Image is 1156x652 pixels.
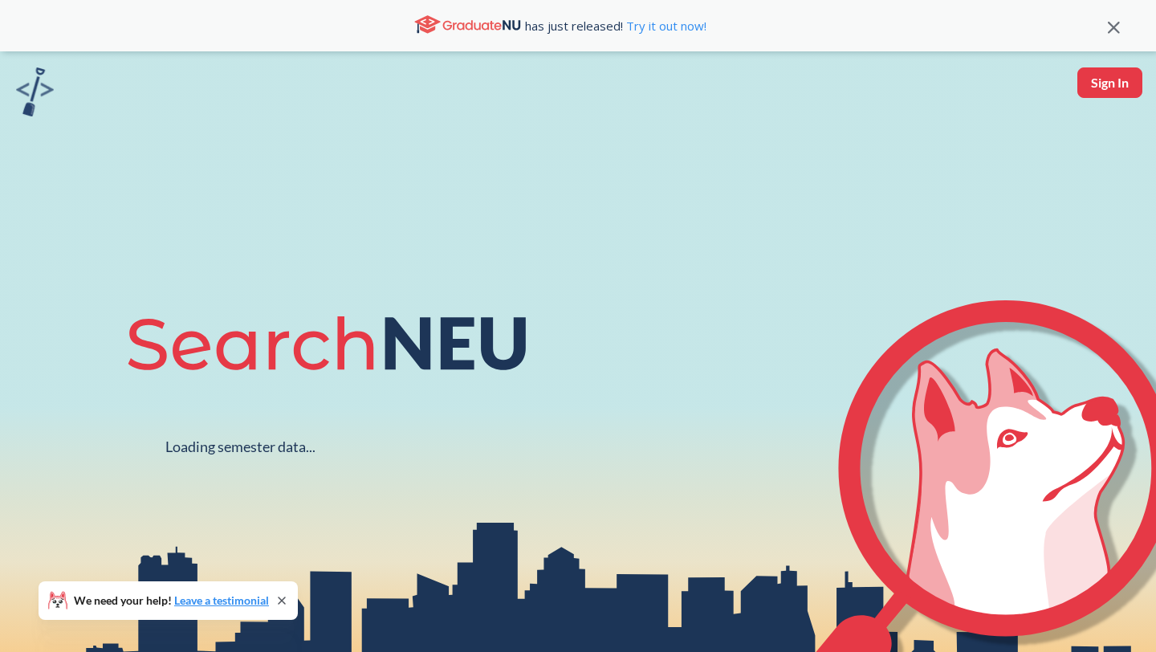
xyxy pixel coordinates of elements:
a: sandbox logo [16,67,54,121]
button: Sign In [1077,67,1142,98]
a: Try it out now! [623,18,706,34]
span: We need your help! [74,595,269,606]
img: sandbox logo [16,67,54,116]
span: has just released! [525,17,706,35]
a: Leave a testimonial [174,593,269,607]
div: Loading semester data... [165,438,315,456]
